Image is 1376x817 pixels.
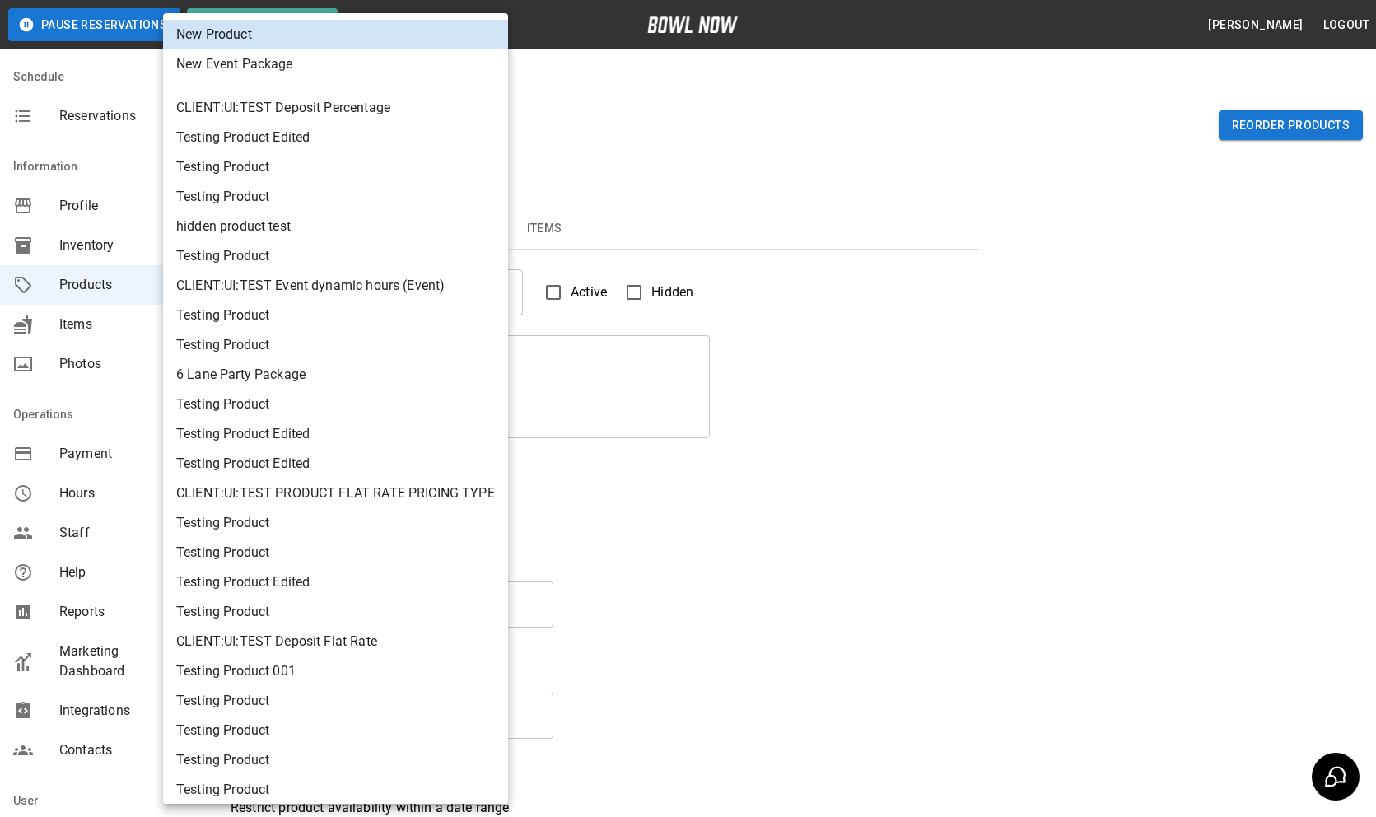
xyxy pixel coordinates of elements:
li: Testing Product Edited [163,567,508,597]
li: Testing Product [163,597,508,627]
li: Testing Product [163,182,508,212]
li: Testing Product [163,775,508,805]
li: New Event Package [163,49,508,79]
li: Testing Product [163,745,508,775]
li: Testing Product [163,330,508,360]
li: hidden product test [163,212,508,241]
li: 6 Lane Party Package [163,360,508,390]
li: CLIENT:UI:TEST Deposit Percentage [163,93,508,123]
li: New Product [163,20,508,49]
li: Testing Product Edited [163,419,508,449]
li: CLIENT:UI:TEST Deposit Flat Rate [163,627,508,656]
li: CLIENT:UI:TEST PRODUCT FLAT RATE PRICING TYPE [163,479,508,508]
li: Testing Product Edited [163,123,508,152]
li: Testing Product 001 [163,656,508,686]
li: Testing Product [163,686,508,716]
li: Testing Product [163,538,508,567]
li: Testing Product [163,301,508,330]
li: Testing Product [163,716,508,745]
li: Testing Product Edited [163,449,508,479]
li: CLIENT:UI:TEST Event dynamic hours (Event) [163,271,508,301]
li: Testing Product [163,508,508,538]
li: Testing Product [163,152,508,182]
li: Testing Product [163,241,508,271]
li: Testing Product [163,390,508,419]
